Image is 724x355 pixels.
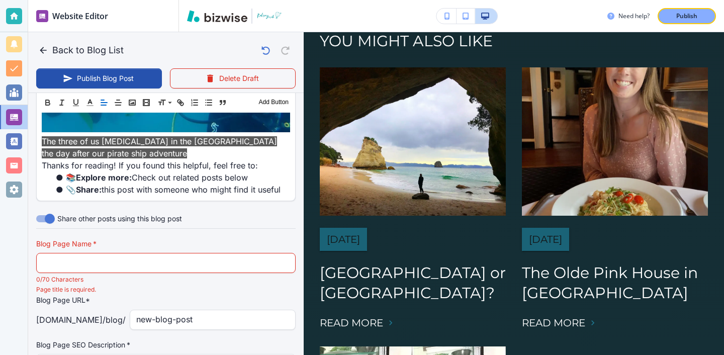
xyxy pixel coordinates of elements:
[320,31,708,51] h6: You might also like
[522,67,708,216] img: 214a8892109e4f1712ba9e53992398d3.webp
[36,10,48,22] img: editor icon
[36,285,96,295] span: Page title is required.
[52,10,108,22] h2: Website Editor
[36,68,162,88] button: Publish Blog Post
[42,136,277,158] span: The three of us [MEDICAL_DATA] in the [GEOGRAPHIC_DATA] the day after our pirate ship adventure
[320,315,383,330] button: Read more
[36,295,296,306] p: Blog Page URL*
[54,184,290,196] li: 📎 this post with someone who might find it useful
[522,315,585,330] button: Read more
[57,213,182,224] span: Share other posts using this blog post
[36,340,296,350] label: Blog Page SEO Description
[618,12,650,21] h3: Need help?
[170,68,296,88] button: Delete Draft
[76,185,102,195] strong: Share:
[320,67,506,216] img: d90313f974abe4474bbb14a6d7ef32d0.webp
[76,172,132,183] strong: Explore more:
[522,263,708,303] h6: The Olde Pink House in [GEOGRAPHIC_DATA]
[676,12,697,21] p: Publish
[36,40,128,60] button: Back to Blog List
[36,275,289,285] p: 0/70 Characters
[256,11,284,21] img: Your Logo
[54,171,290,184] li: 📚 Check out related posts below
[256,97,291,109] button: Add Button
[42,159,290,171] p: Thanks for reading! If you found this helpful, feel free to:
[658,8,716,24] button: Publish
[36,314,126,326] p: [DOMAIN_NAME] /blog /
[187,10,247,22] img: Bizwise Logo
[320,263,506,303] h6: [GEOGRAPHIC_DATA] or [GEOGRAPHIC_DATA]?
